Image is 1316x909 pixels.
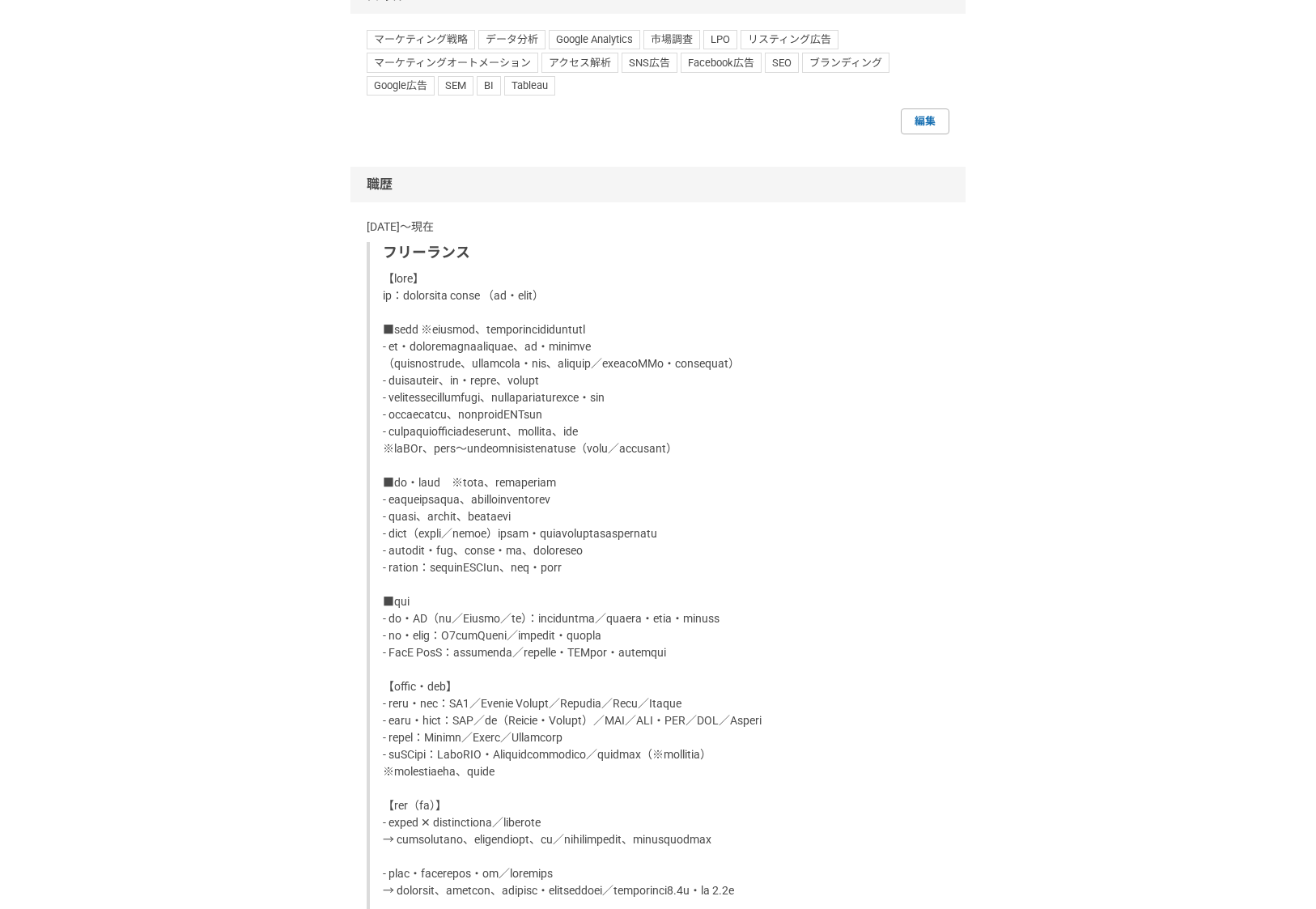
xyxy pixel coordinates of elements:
[901,108,949,134] a: 編集
[802,53,889,72] span: ブランディング
[643,30,700,49] span: 市場調査
[367,53,538,72] span: マーケティングオートメーション
[504,76,555,96] span: Tableau
[367,219,949,236] p: [DATE]〜現在
[681,53,762,72] span: Facebook広告
[549,30,640,49] span: Google Analytics
[477,76,501,96] span: BI
[438,76,473,96] span: SEM
[383,242,936,264] p: フリーランス
[367,30,475,49] span: マーケティング戦略
[765,53,799,72] span: SEO
[703,30,737,49] span: LPO
[350,167,966,202] div: 職歴
[541,53,618,72] span: アクセス解析
[622,53,677,72] span: SNS広告
[367,76,435,96] span: Google広告
[478,30,546,49] span: データ分析
[741,30,838,49] span: リスティング広告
